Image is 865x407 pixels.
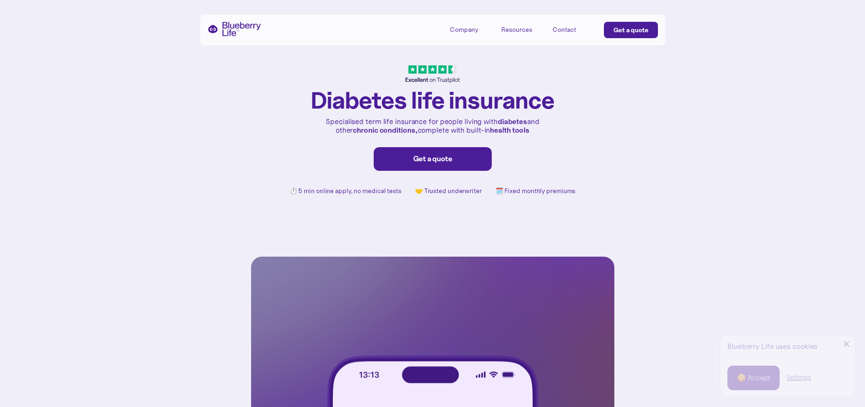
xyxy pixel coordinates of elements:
[324,117,542,134] p: Specialised term life insurance for people living with and other complete with built-in
[353,125,417,134] strong: chronic conditions,
[450,26,478,34] div: Company
[495,187,576,195] p: 🗓️ Fixed monthly premiums
[727,342,848,351] div: Blueberry Life uses cookies
[208,22,261,36] a: home
[498,117,527,126] strong: diabetes
[415,187,482,195] p: 🤝 Trusted underwriter
[604,22,658,38] a: Get a quote
[383,154,482,164] div: Get a quote
[490,125,529,134] strong: health tools
[311,88,554,113] h1: Diabetes life insurance
[787,373,811,382] a: Settings
[501,22,542,37] div: Resources
[727,366,780,390] a: 🍪 Accept
[374,147,492,171] a: Get a quote
[613,25,648,35] div: Get a quote
[737,373,770,383] div: 🍪 Accept
[553,26,576,34] div: Contact
[450,22,491,37] div: Company
[553,22,593,37] a: Contact
[501,26,532,34] div: Resources
[837,335,855,353] a: Close Cookie Popup
[290,187,401,195] p: ⏱️ 5 min online apply, no medical tests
